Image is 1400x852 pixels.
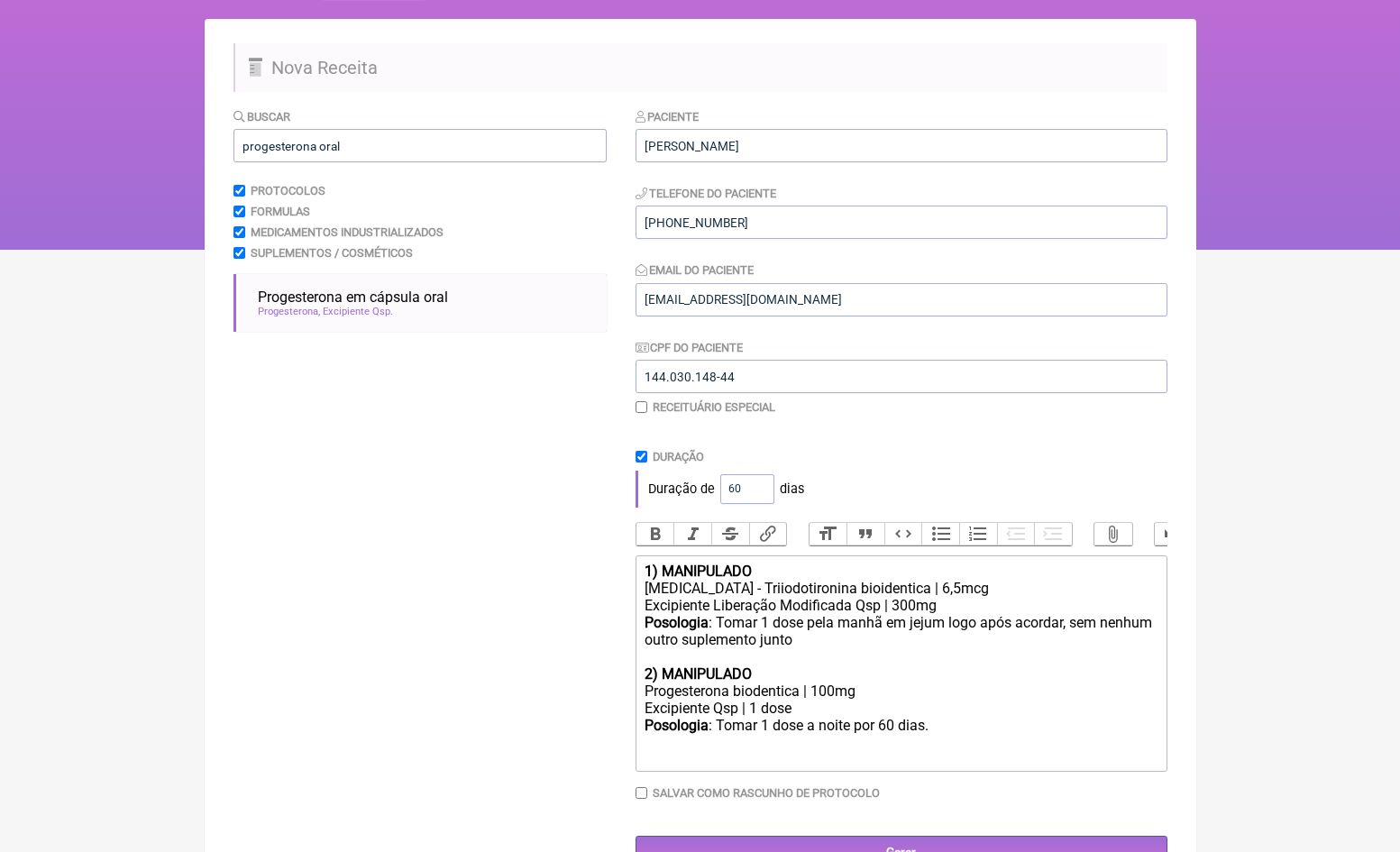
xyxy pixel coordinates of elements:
div: [MEDICAL_DATA] - Triiodotironina bioidentica | 6,5mcg [645,580,1157,597]
div: Excipiente Liberação Modificada Qsp | 300mg [645,597,1157,614]
span: Duração de [648,481,715,497]
label: Telefone do Paciente [636,187,777,200]
label: Suplementos / Cosméticos [251,246,413,260]
h2: Nova Receita [233,43,1167,92]
label: Receituário Especial [653,400,775,414]
button: Link [749,523,787,546]
button: Bullets [921,523,959,546]
button: Bold [636,523,674,546]
label: Salvar como rascunho de Protocolo [653,786,880,800]
button: Undo [1155,523,1193,546]
label: Protocolos [251,184,325,197]
label: Buscar [233,110,291,124]
button: Increase Level [1034,523,1072,546]
div: : Tomar 1 dose a noite por 60 dias. [645,717,1157,751]
div: Progesterona biodentica | 100mg [645,683,1157,700]
strong: 2) MANIPULADO [645,665,752,683]
span: Excipiente Qsp [323,306,393,317]
button: Code [884,523,922,546]
div: : Tomar 1 dose pela manhã em jejum logo após acordar, sem nenhum outro suplemento junto [645,614,1157,665]
input: exemplo: emagrecimento, ansiedade [233,129,607,162]
button: Quote [846,523,884,546]
button: Decrease Level [997,523,1035,546]
label: Paciente [636,110,700,124]
label: Formulas [251,205,310,218]
button: Heading [810,523,847,546]
label: CPF do Paciente [636,341,744,354]
button: Numbers [959,523,997,546]
span: Progesterona [258,306,320,317]
button: Strikethrough [711,523,749,546]
label: Medicamentos Industrializados [251,225,444,239]
label: Duração [653,450,704,463]
div: Excipiente Qsp | 1 dose [645,700,1157,717]
strong: Posologia [645,614,709,631]
strong: 1) MANIPULADO [645,563,752,580]
button: Attach Files [1094,523,1132,546]
span: Progesterona em cápsula oral [258,289,448,306]
label: Email do Paciente [636,263,755,277]
span: dias [780,481,804,497]
strong: Posologia [645,717,709,734]
button: Italic [673,523,711,546]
